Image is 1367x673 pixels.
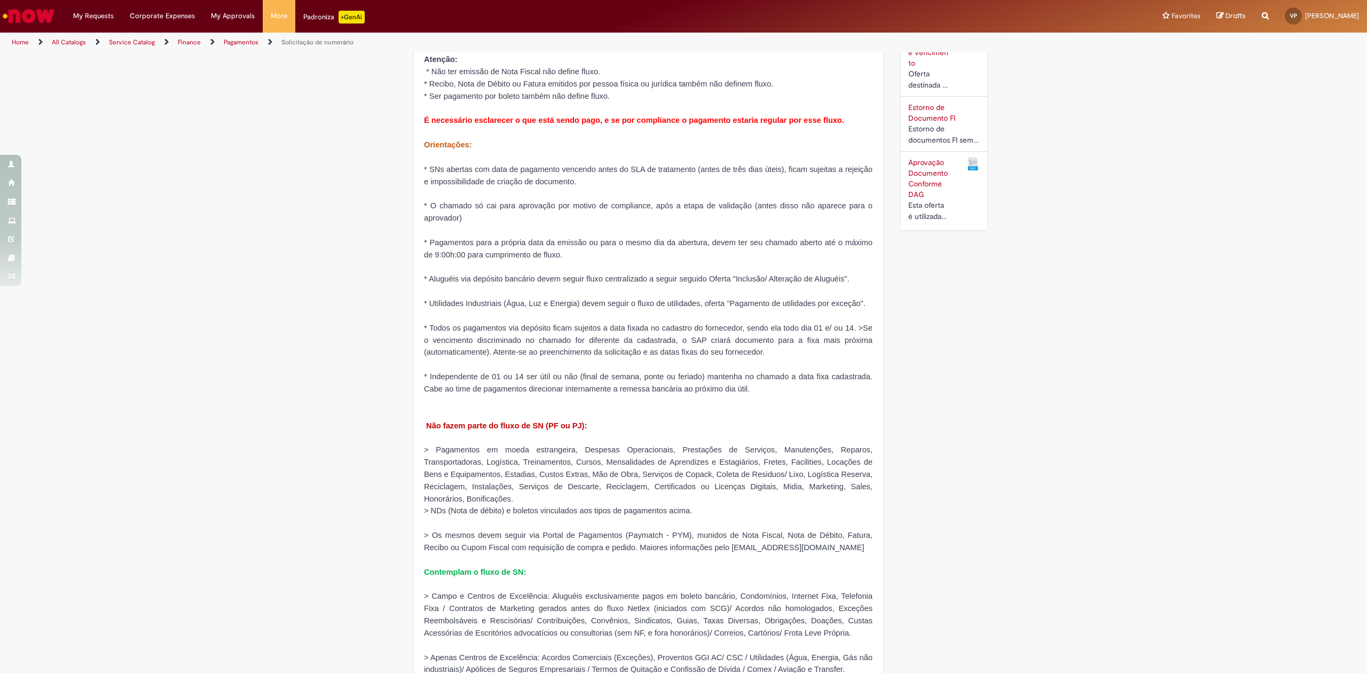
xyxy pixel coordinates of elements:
[224,38,258,46] a: Pagamentos
[908,200,950,222] div: Esta oferta é utilizada para o Campo solicitar a aprovação do documento que esta fora da alçada d...
[8,33,904,52] ul: Page breadcrumbs
[271,11,287,21] span: More
[908,158,948,199] a: Aprovação Documento Conforme DAG
[109,38,155,46] a: Service Catalog
[424,116,844,124] span: É necessário esclarecer o que está sendo pago, e se por compliance o pagamento estaria regular po...
[424,372,873,393] span: * Independente de 01 ou 14 ser útil ou não (final de semana, ponte ou feriado) mantenha no chamad...
[424,201,873,222] span: * O chamado só cai para aprovação por motivo de compliance, após a etapa de validação (antes diss...
[908,123,979,146] div: Estorno de documentos FI sem partidas compensadas
[908,68,950,91] div: Oferta destinada à alteração de data de pagamento
[424,531,873,552] span: > Os mesmos devem seguir via Portal de Pagamentos (Paymatch - PYM), munidos de Nota Fiscal, Nota ...
[424,275,850,283] span: * Aluguéis via depósito bancário devem seguir fluxo centralizado a seguir seguido Oferta "Inclusã...
[130,11,195,21] span: Corporate Expenses
[178,38,201,46] a: Finance
[426,421,587,430] span: Não fazem parte do fluxo de SN (PF ou PJ):
[303,11,365,24] div: Padroniza
[424,324,873,357] span: * Todos os pagamentos via depósito ficam sujeitos a data fixada no cadastro do fornecedor, sendo ...
[424,568,526,576] span: Contemplam o fluxo de SN:
[73,11,114,21] span: My Requests
[908,37,948,68] a: Alteração de vencimento
[211,11,255,21] span: My Approvals
[12,38,29,46] a: Home
[426,67,600,76] span: * Não ter emissão de Nota Fiscal não define fluxo.
[424,140,472,149] span: Orientações:
[424,165,873,186] span: * SNs abertas com data de pagamento vencendo antes do SLA de tratamento (antes de três dias úteis...
[424,299,866,308] span: * Utilidades Industriais (Água, Luz e Energia) devem seguir o fluxo de utilidades, oferta "Pagame...
[424,80,773,88] span: * Recibo, Nota de Débito ou Fatura emitidos por pessoa física ou jurídica também não definem fluxo.
[339,11,365,24] p: +GenAi
[1216,11,1246,21] a: Drafts
[424,238,873,259] span: * Pagamentos para a própria data da emissão ou para o mesmo dia da abertura, devem ter seu chamad...
[1305,11,1359,20] span: [PERSON_NAME]
[1225,11,1246,21] span: Drafts
[967,157,979,170] img: Aprovação Documento Conforme DAG
[424,92,610,100] span: * Ser pagamento por boleto também não define fluxo.
[1172,11,1200,21] span: Favorites
[424,592,873,637] span: > Campo e Centros de Excelência: Aluguéis exclusivamente pagos em boleto bancário, Condomínios, I...
[424,55,458,64] span: Atenção:
[281,38,353,46] a: Solicitação de numerário
[424,445,873,503] span: > Pagamentos em moeda estrangeira, Despesas Operacionais, Prestações de Serviços, Manutenções, Re...
[1,5,56,27] img: ServiceNow
[908,103,955,123] a: Estorno de Documento FI
[1290,12,1297,19] span: VP
[424,506,692,515] span: > NDs (Nota de débito) e boletos vinculados aos tipos de pagamentos acima.
[52,38,86,46] a: All Catalogs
